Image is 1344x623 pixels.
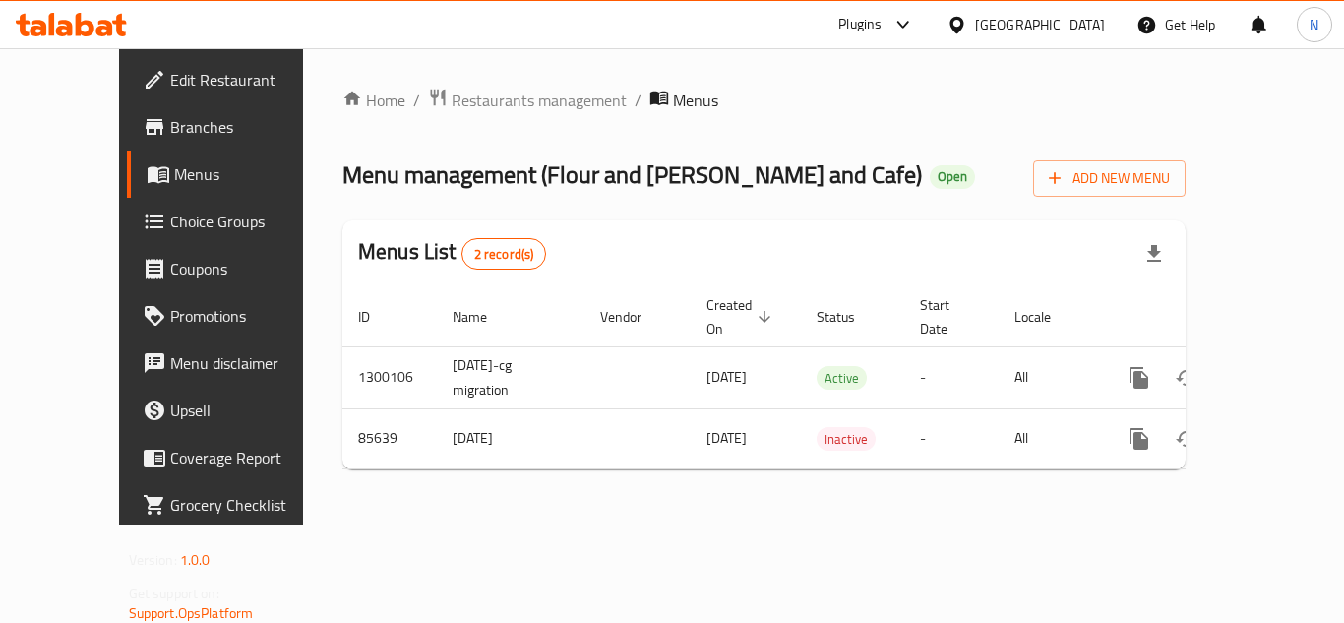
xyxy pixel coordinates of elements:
span: Open [930,168,975,185]
div: Active [817,366,867,390]
li: / [413,89,420,112]
a: Edit Restaurant [127,56,343,103]
span: Coupons [170,257,328,280]
a: Choice Groups [127,198,343,245]
span: Inactive [817,428,876,451]
div: Open [930,165,975,189]
button: Add New Menu [1033,160,1186,197]
button: Change Status [1163,415,1210,463]
a: Grocery Checklist [127,481,343,529]
td: - [904,346,999,408]
td: - [904,408,999,468]
td: [DATE]-cg migration [437,346,584,408]
span: Version: [129,547,177,573]
a: Upsell [127,387,343,434]
a: Coverage Report [127,434,343,481]
a: Coupons [127,245,343,292]
span: Locale [1014,305,1076,329]
td: [DATE] [437,408,584,468]
span: Edit Restaurant [170,68,328,92]
span: Created On [706,293,777,341]
a: Promotions [127,292,343,340]
div: [GEOGRAPHIC_DATA] [975,14,1105,35]
span: Menu disclaimer [170,351,328,375]
span: Name [453,305,513,329]
a: Home [342,89,405,112]
span: Menus [174,162,328,186]
span: Menus [673,89,718,112]
th: Actions [1100,287,1320,347]
span: Start Date [920,293,975,341]
td: All [999,346,1100,408]
td: All [999,408,1100,468]
table: enhanced table [342,287,1320,469]
div: Inactive [817,427,876,451]
span: Grocery Checklist [170,493,328,517]
span: Restaurants management [452,89,627,112]
span: Branches [170,115,328,139]
div: Total records count [461,238,547,270]
a: Restaurants management [428,88,627,113]
span: ID [358,305,396,329]
a: Menus [127,151,343,198]
span: Promotions [170,304,328,328]
h2: Menus List [358,237,546,270]
div: Export file [1130,230,1178,278]
span: Choice Groups [170,210,328,233]
li: / [635,89,641,112]
a: Menu disclaimer [127,340,343,387]
span: 1.0.0 [180,547,211,573]
span: Vendor [600,305,667,329]
span: [DATE] [706,364,747,390]
span: [DATE] [706,425,747,451]
span: N [1310,14,1318,35]
span: Active [817,367,867,390]
div: Plugins [838,13,882,36]
button: more [1116,415,1163,463]
span: 2 record(s) [462,245,546,264]
span: Upsell [170,399,328,422]
td: 85639 [342,408,437,468]
button: more [1116,354,1163,402]
td: 1300106 [342,346,437,408]
button: Change Status [1163,354,1210,402]
span: Status [817,305,881,329]
span: Get support on: [129,581,219,606]
a: Branches [127,103,343,151]
span: Add New Menu [1049,166,1170,191]
span: Menu management ( Flour and [PERSON_NAME] and Cafe ) [342,153,922,197]
span: Coverage Report [170,446,328,469]
nav: breadcrumb [342,88,1186,113]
